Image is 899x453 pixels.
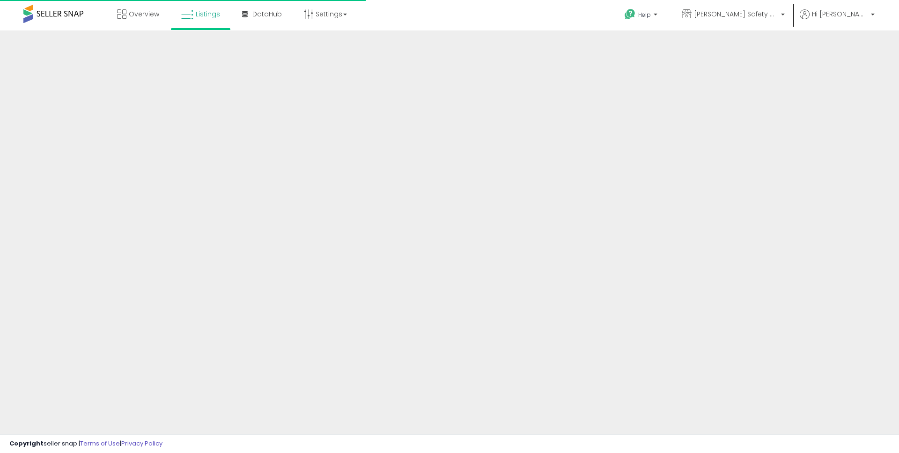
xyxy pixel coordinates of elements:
span: Hi [PERSON_NAME] [812,9,868,19]
a: Help [617,1,667,30]
span: Listings [196,9,220,19]
a: Hi [PERSON_NAME] [800,9,875,30]
i: Get Help [624,8,636,20]
span: [PERSON_NAME] Safety & Supply [694,9,778,19]
span: DataHub [252,9,282,19]
span: Overview [129,9,159,19]
span: Help [638,11,651,19]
